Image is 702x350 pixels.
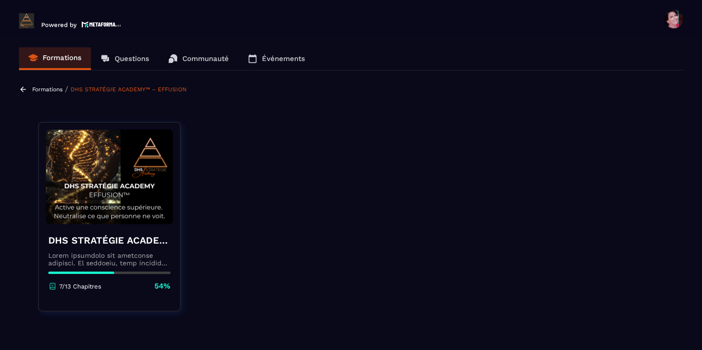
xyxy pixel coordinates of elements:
[41,21,77,28] p: Powered by
[46,130,173,224] img: banner
[19,47,91,70] a: Formations
[81,20,121,28] img: logo
[182,54,229,63] p: Communauté
[32,86,63,93] a: Formations
[115,54,149,63] p: Questions
[65,85,68,94] span: /
[48,252,171,267] p: Lorem ipsumdolo sit ametconse adipisci. El seddoeiu, temp incidid utla et dolo ma aliqu enimadmi ...
[159,47,238,70] a: Communauté
[48,234,171,247] h4: DHS STRATÉGIE ACADEMY™ – EFFUSION
[91,47,159,70] a: Questions
[59,283,101,290] p: 7/13 Chapitres
[262,54,305,63] p: Événements
[43,53,81,62] p: Formations
[71,86,187,93] a: DHS STRATÉGIE ACADEMY™ – EFFUSION
[154,281,171,291] p: 54%
[19,13,34,28] img: logo-branding
[238,47,315,70] a: Événements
